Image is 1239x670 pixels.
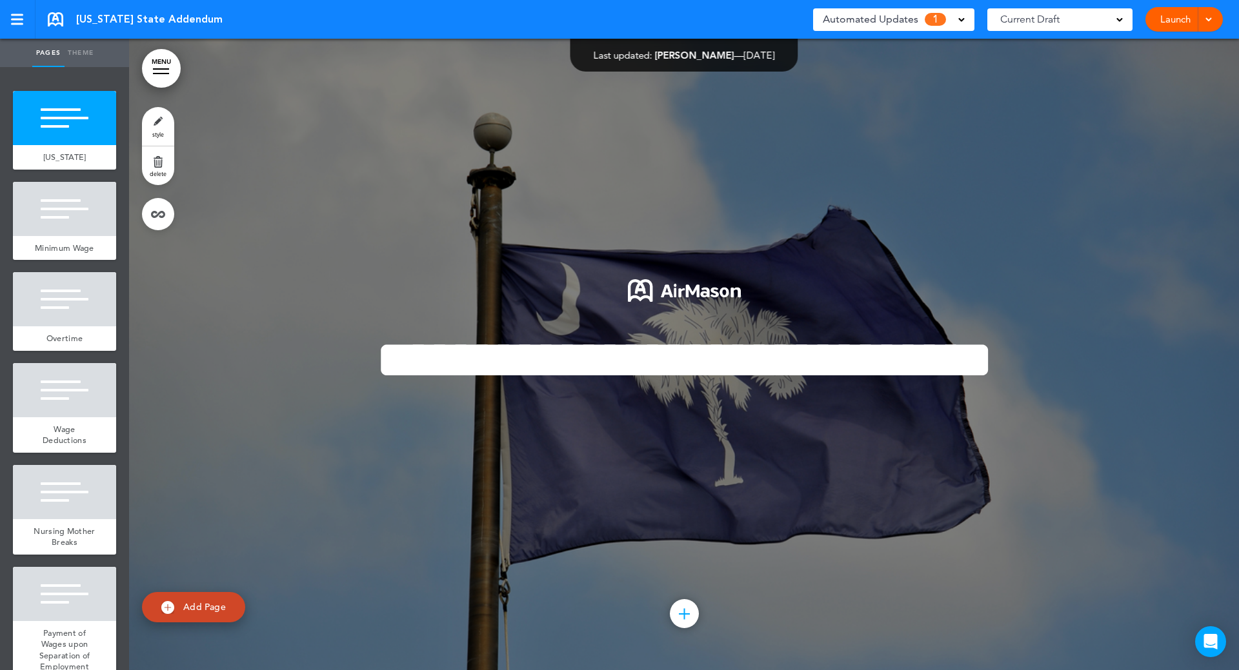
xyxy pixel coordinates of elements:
a: [US_STATE] [13,145,116,170]
img: add.svg [161,601,174,614]
a: Pages [32,39,65,67]
a: Launch [1155,7,1196,32]
span: [DATE] [744,49,775,61]
span: Automated Updates [823,10,918,28]
a: MENU [142,49,181,88]
span: [US_STATE] State Addendum [76,12,223,26]
span: Nursing Mother Breaks [34,526,95,548]
a: Wage Deductions [13,417,116,453]
a: Minimum Wage [13,236,116,261]
span: delete [150,170,166,177]
span: Minimum Wage [35,242,94,253]
span: Last updated: [594,49,652,61]
span: Overtime [46,333,83,344]
span: style [152,130,164,138]
a: delete [142,146,174,185]
div: — [594,50,775,60]
a: Nursing Mother Breaks [13,519,116,555]
span: [US_STATE] [43,152,86,163]
span: Add Page [183,601,226,613]
span: Wage Deductions [43,424,86,446]
a: Add Page [142,592,245,622]
img: 1722553576973-Airmason_logo_White.png [628,279,741,302]
a: style [142,107,174,146]
span: [PERSON_NAME] [655,49,734,61]
div: Open Intercom Messenger [1195,626,1226,657]
a: Overtime [13,326,116,351]
span: Current Draft [1000,10,1060,28]
span: 1 [925,13,946,26]
a: Theme [65,39,97,67]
